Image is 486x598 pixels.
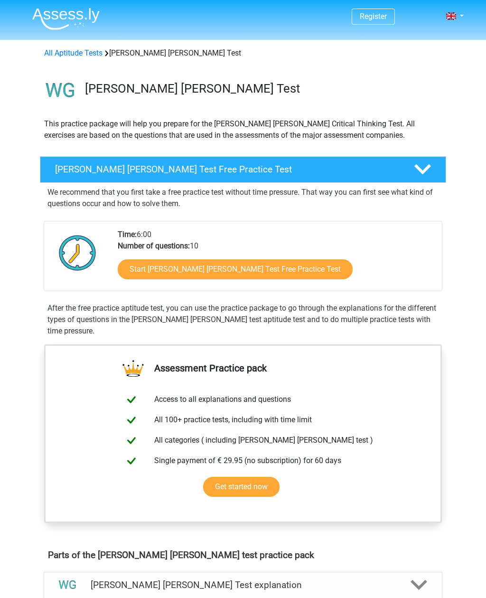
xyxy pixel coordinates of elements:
[44,48,103,57] a: All Aptitude Tests
[55,164,399,175] h4: [PERSON_NAME] [PERSON_NAME] Test Free Practice Test
[40,70,81,111] img: watson glaser test
[203,477,280,497] a: Get started now
[40,47,446,59] div: [PERSON_NAME] [PERSON_NAME] Test
[56,573,80,597] img: watson glaser test explanations
[118,241,190,250] b: Number of questions:
[36,156,450,183] a: [PERSON_NAME] [PERSON_NAME] Test Free Practice Test
[118,230,137,239] b: Time:
[54,229,102,276] img: Clock
[360,12,387,21] a: Register
[91,579,395,590] h4: [PERSON_NAME] [PERSON_NAME] Test explanation
[111,229,441,291] div: 6:00 10
[32,8,100,30] img: Assessly
[47,187,439,209] p: We recommend that you first take a free practice test without time pressure. That way you can fir...
[118,259,353,279] a: Start [PERSON_NAME] [PERSON_NAME] Test Free Practice Test
[44,303,442,337] div: After the free practice aptitude test, you can use the practice package to go through the explana...
[85,81,439,96] h3: [PERSON_NAME] [PERSON_NAME] Test
[48,550,438,560] h4: Parts of the [PERSON_NAME] [PERSON_NAME] test practice pack
[44,118,442,141] p: This practice package will help you prepare for the [PERSON_NAME] [PERSON_NAME] Critical Thinking...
